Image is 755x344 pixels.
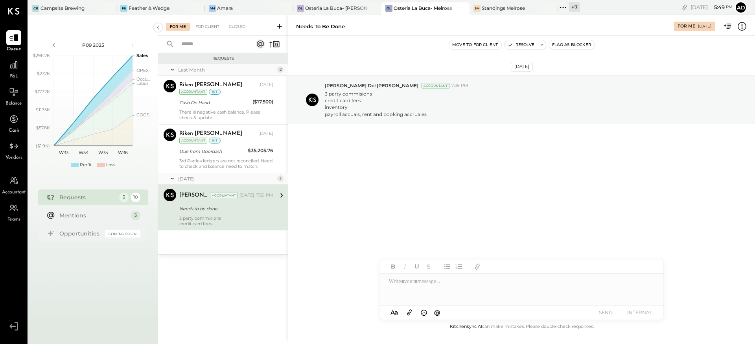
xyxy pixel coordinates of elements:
a: Cash [0,112,27,134]
div: Osteria La Buca- Melrose [394,5,452,11]
span: P&L [9,73,18,80]
text: $57.8K [36,125,50,131]
div: Am [209,5,216,12]
span: a [394,309,398,316]
button: Move to for client [449,40,501,50]
div: Campsite Brewing [41,5,85,11]
button: Strikethrough [424,261,434,272]
div: int [209,89,221,95]
button: Aa [388,308,401,317]
div: [DATE] [258,82,273,88]
div: Profit [80,162,92,168]
div: P09 2025 [60,42,127,48]
text: Labor [136,81,148,86]
div: Opportunities [59,230,101,237]
div: OL [385,5,392,12]
div: Standings Melrose [482,5,525,11]
div: payroll accuals, rent and booking accruales [325,111,427,118]
div: Osteria La Buca- [PERSON_NAME][GEOGRAPHIC_DATA] [305,5,369,11]
div: 1 [277,175,284,182]
span: Vendors [6,155,22,162]
button: Resolve [505,40,538,50]
text: $117.5K [36,107,50,112]
div: Loss [106,162,115,168]
button: Flag as Blocker [549,40,594,50]
div: Accountant [422,83,449,88]
div: For Me [678,23,695,29]
text: ($1.9K) [36,143,50,149]
button: INTERNAL [624,307,656,318]
div: Requests [59,193,115,201]
button: SEND [590,307,622,318]
div: [DATE] [511,62,533,72]
div: [DATE], 7:39 PM [239,192,273,199]
div: credit card fees [179,221,273,226]
div: For Me [166,23,190,31]
div: [PERSON_NAME] Del [PERSON_NAME] [179,191,208,199]
div: [DATE] [258,131,273,137]
div: There is negative cash balance, Please check & update. [179,109,273,120]
text: $237K [37,71,50,76]
text: $177.2K [35,89,50,94]
div: Feather & Wedge [129,5,169,11]
button: Unordered List [442,261,452,272]
text: W35 [98,150,108,155]
div: inventory [325,104,427,110]
a: Balance [0,85,27,107]
div: 3 party commisions [179,215,273,226]
a: Vendors [0,139,27,162]
div: Amara [217,5,233,11]
text: COGS [136,112,149,118]
button: @ [432,307,443,317]
div: Needs to be done [296,23,345,30]
div: [DATE] [698,24,711,29]
div: Due from Doordash [179,147,245,155]
div: Last Month [178,66,275,73]
a: Accountant [0,173,27,196]
div: Requests [162,56,284,61]
div: 3rd Parties ledgers are not reconciled. Need to check and balance need to match. [179,158,273,169]
span: Teams [7,216,20,223]
text: W34 [78,150,88,155]
div: $35,205.76 [248,147,273,155]
div: Mentions [59,212,127,219]
div: Accountant [179,138,207,143]
button: Ordered List [454,261,464,272]
button: Bold [388,261,398,272]
div: 3 [131,211,140,220]
text: W36 [118,150,127,155]
a: Teams [0,201,27,223]
div: credit card fees [325,97,427,104]
button: Add URL [472,261,482,272]
div: Riken [PERSON_NAME] [179,81,242,89]
div: [DATE] [178,175,275,182]
span: Accountant [2,189,26,196]
a: Queue [0,30,27,53]
button: Ad [735,1,747,14]
div: Riken [PERSON_NAME] [179,130,242,138]
span: Balance [6,100,22,107]
text: W33 [59,150,68,155]
span: @ [434,309,440,316]
div: F& [120,5,127,12]
div: Needs to be done [179,205,271,213]
a: P&L [0,57,27,80]
text: OPEX [136,68,149,73]
div: Accountant [210,193,238,198]
div: SM [473,5,481,12]
text: Sales [136,53,148,58]
div: OL [297,5,304,12]
div: 2 [277,66,284,73]
div: For Client [192,23,223,31]
div: [DATE] [691,4,733,11]
button: Italic [400,261,410,272]
span: 7:39 PM [451,83,468,89]
div: Closed [225,23,249,31]
div: Cash On Hand [179,99,250,107]
div: 3 [119,193,129,202]
text: Occu... [136,76,150,82]
div: Coming Soon [105,230,140,237]
span: [PERSON_NAME] Del [PERSON_NAME] [325,82,418,89]
span: Queue [7,46,21,53]
div: ($17,500) [252,98,273,106]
